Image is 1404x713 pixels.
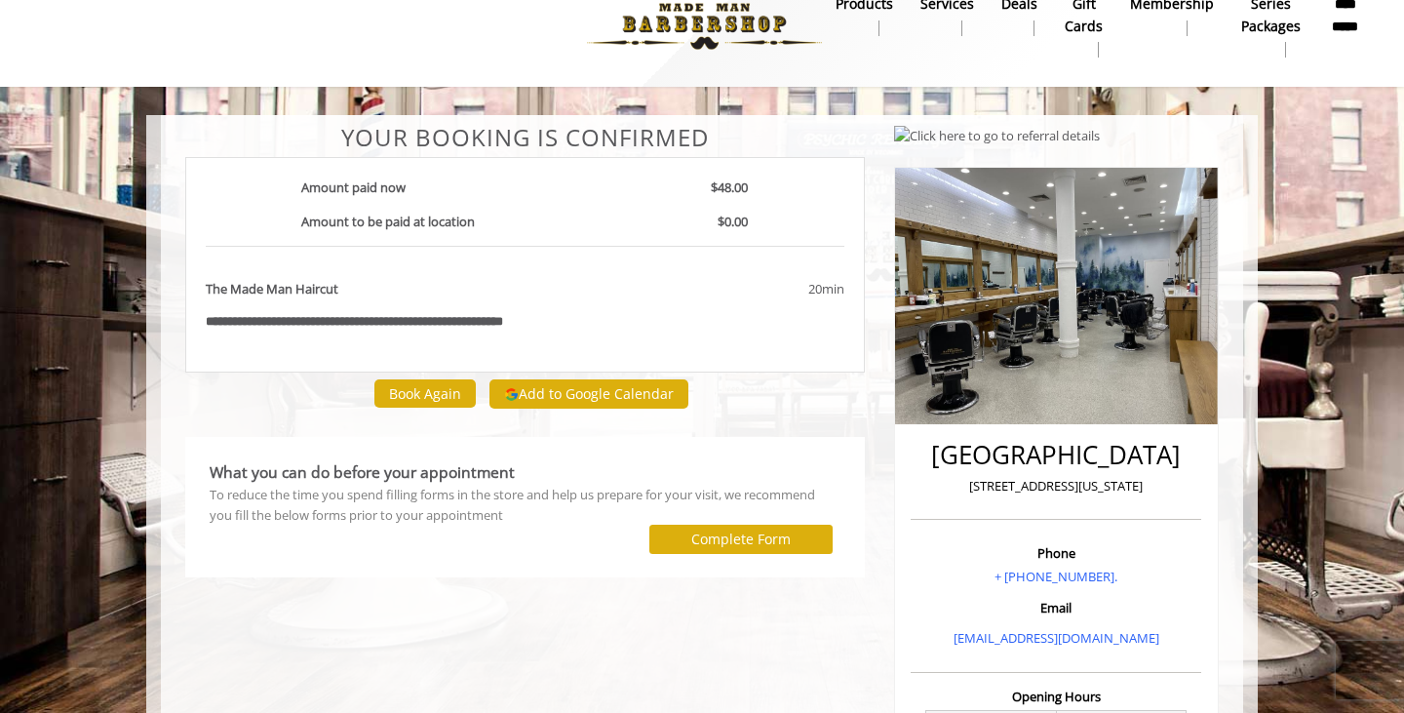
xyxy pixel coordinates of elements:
div: To reduce the time you spend filling forms in the store and help us prepare for your visit, we re... [210,485,840,526]
label: Complete Form [691,532,791,547]
h3: Email [916,601,1196,614]
a: + [PHONE_NUMBER]. [994,568,1117,585]
center: Your Booking is confirmed [185,125,865,150]
button: Add to Google Calendar [489,379,688,409]
b: Amount to be paid at location [301,213,475,230]
h3: Opening Hours [911,690,1201,703]
a: [EMAIL_ADDRESS][DOMAIN_NAME] [954,629,1159,647]
h3: Phone [916,546,1196,560]
b: The Made Man Haircut [206,279,338,299]
b: What you can do before your appointment [210,461,515,483]
img: Click here to go to referral details [894,126,1100,146]
b: $48.00 [711,178,748,196]
h2: [GEOGRAPHIC_DATA] [916,441,1196,469]
b: Amount paid now [301,178,406,196]
div: 20min [650,279,843,299]
button: Book Again [374,379,476,408]
b: $0.00 [718,213,748,230]
button: Complete Form [649,525,833,553]
p: [STREET_ADDRESS][US_STATE] [916,476,1196,496]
